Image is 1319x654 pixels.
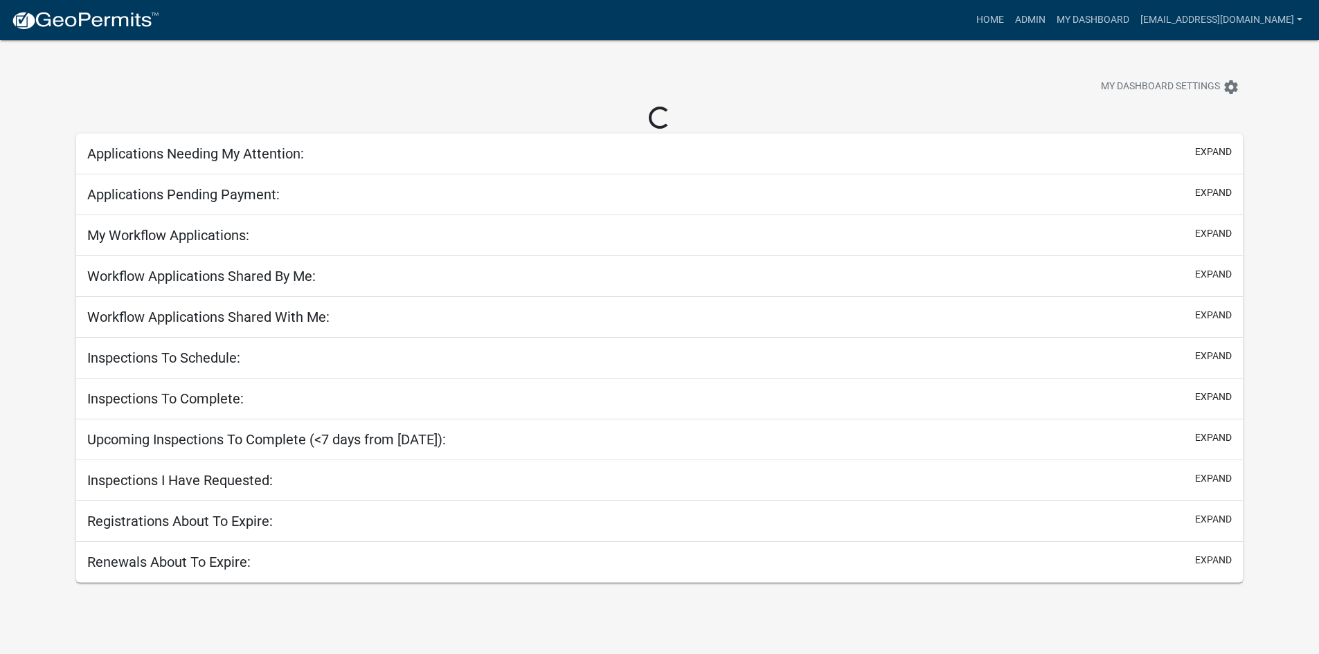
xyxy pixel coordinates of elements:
[87,349,240,366] h5: Inspections To Schedule:
[971,7,1010,33] a: Home
[1195,185,1232,200] button: expand
[1223,79,1239,96] i: settings
[87,227,249,244] h5: My Workflow Applications:
[87,268,316,284] h5: Workflow Applications Shared By Me:
[87,513,273,529] h5: Registrations About To Expire:
[1195,267,1232,282] button: expand
[87,431,446,448] h5: Upcoming Inspections To Complete (<7 days from [DATE]):
[1195,471,1232,486] button: expand
[87,145,304,162] h5: Applications Needing My Attention:
[1135,7,1308,33] a: [EMAIL_ADDRESS][DOMAIN_NAME]
[1195,430,1232,445] button: expand
[87,554,251,570] h5: Renewals About To Expire:
[1010,7,1051,33] a: Admin
[1051,7,1135,33] a: My Dashboard
[1090,73,1250,100] button: My Dashboard Settingssettings
[1195,308,1232,323] button: expand
[87,186,280,203] h5: Applications Pending Payment:
[1195,349,1232,363] button: expand
[87,472,273,489] h5: Inspections I Have Requested:
[1195,145,1232,159] button: expand
[1195,512,1232,527] button: expand
[87,309,330,325] h5: Workflow Applications Shared With Me:
[1195,390,1232,404] button: expand
[87,390,244,407] h5: Inspections To Complete:
[1195,226,1232,241] button: expand
[1195,553,1232,567] button: expand
[1101,79,1220,96] span: My Dashboard Settings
